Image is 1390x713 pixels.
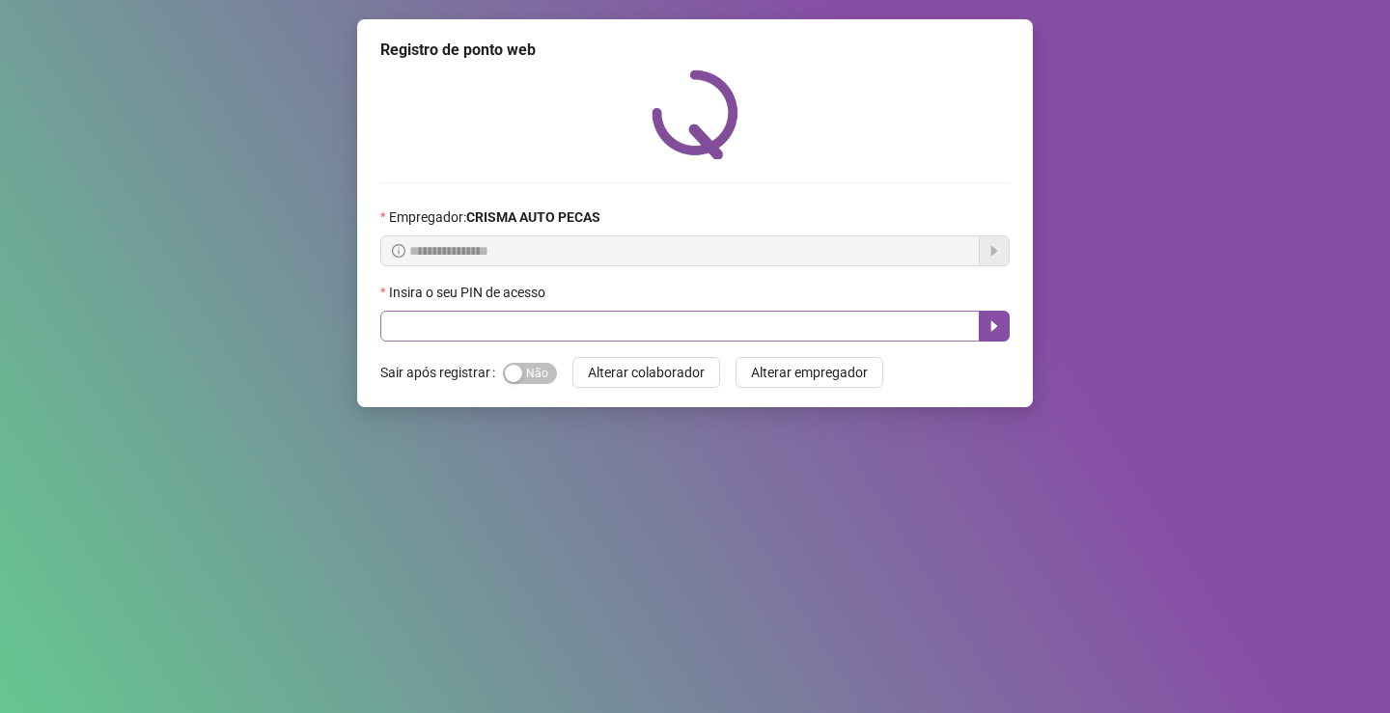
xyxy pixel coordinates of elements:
strong: CRISMA AUTO PECAS [466,209,600,225]
div: Registro de ponto web [380,39,1010,62]
span: Alterar empregador [751,362,868,383]
button: Alterar colaborador [572,357,720,388]
span: Alterar colaborador [588,362,705,383]
img: QRPoint [652,69,738,159]
button: Alterar empregador [736,357,883,388]
span: info-circle [392,244,405,258]
span: Empregador : [389,206,600,228]
label: Sair após registrar [380,357,503,388]
label: Insira o seu PIN de acesso [380,282,558,303]
span: caret-right [987,318,1002,334]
